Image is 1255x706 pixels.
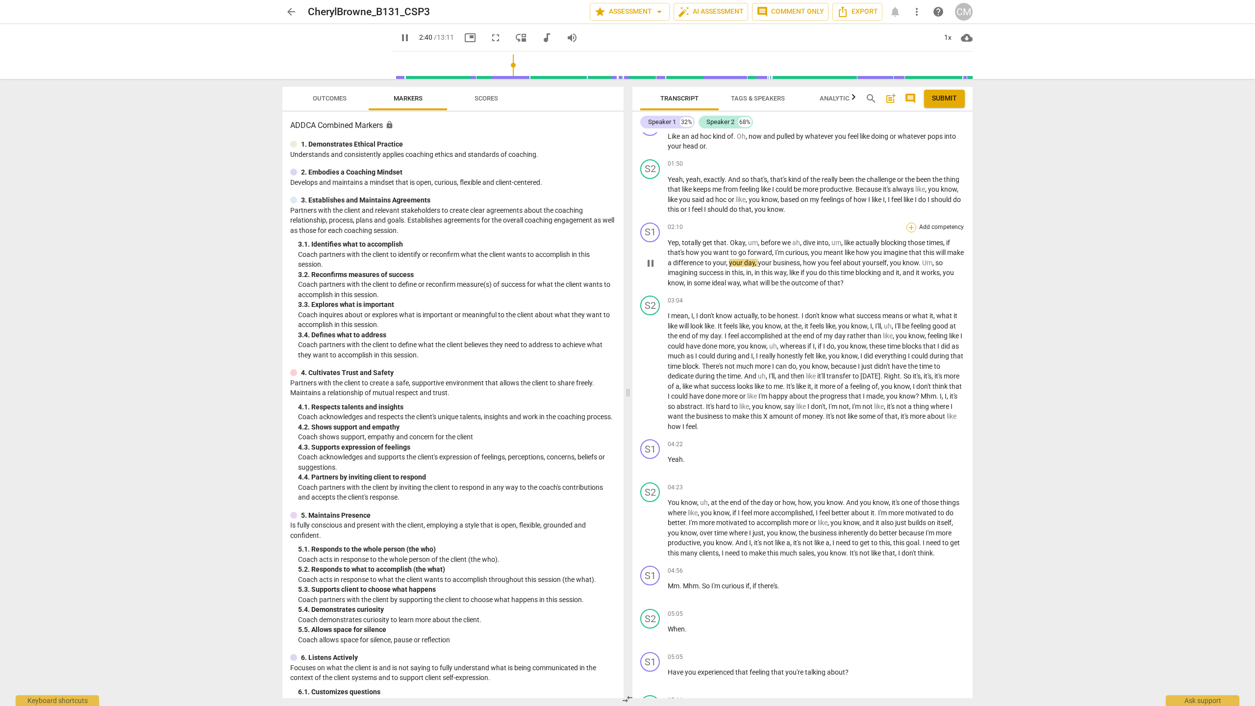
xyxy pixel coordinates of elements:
[868,196,872,203] span: I
[703,176,725,183] span: exactly
[810,176,822,183] span: the
[745,239,748,247] span: ,
[706,196,715,203] span: ad
[679,196,692,203] span: you
[931,196,953,203] span: should
[900,269,903,277] span: ,
[594,6,606,18] span: star
[892,185,915,193] span: always
[692,196,706,203] span: said
[640,296,660,315] div: Change speaker
[819,269,828,277] span: do
[512,29,530,47] button: View player as separate pane
[680,205,688,213] span: or
[772,185,776,193] span: I
[887,259,890,267] span: ,
[727,239,730,247] span: .
[487,29,504,47] button: Fullscreen
[703,239,714,247] span: get
[740,279,743,287] span: ,
[761,185,772,193] span: like
[742,176,751,183] span: so
[890,132,898,140] span: or
[846,196,853,203] span: of
[694,279,712,287] span: some
[668,259,673,267] span: a
[399,32,411,44] span: pause
[682,239,703,247] span: totally
[673,259,705,267] span: difference
[792,239,800,247] span: Filler word
[678,6,744,18] span: AI Assessment
[668,185,682,193] span: that
[298,270,616,280] div: 3. 2. Reconfirms measures of success
[800,259,803,267] span: ,
[541,32,552,44] span: audiotrack
[727,132,733,140] span: of
[755,259,758,267] span: ,
[461,29,479,47] button: Picture in picture
[855,176,867,183] span: the
[818,259,830,267] span: you
[843,259,862,267] span: about
[904,196,915,203] span: like
[738,249,748,256] span: go
[774,269,786,277] span: way
[928,185,941,193] span: you
[845,249,856,256] span: like
[706,117,734,127] div: Speaker 2
[771,279,780,287] span: be
[776,185,794,193] span: could
[835,132,848,140] span: you
[682,185,693,193] span: like
[929,3,947,21] a: Help
[743,279,760,287] span: what
[754,205,767,213] span: you
[726,259,729,267] span: ,
[820,95,853,102] span: Analytics
[714,239,727,247] span: that
[763,132,777,140] span: and
[668,239,679,247] span: Yep
[738,117,752,127] div: 68%
[752,269,754,277] span: ,
[915,196,918,203] span: I
[957,185,958,193] span: ,
[668,196,679,203] span: like
[761,239,782,247] span: before
[394,95,423,102] span: Markers
[806,269,819,277] span: you
[872,196,883,203] span: like
[824,249,845,256] span: meant
[924,90,965,107] button: Please Do Not Submit until your Assessment is Complete
[729,205,739,213] span: do
[883,91,899,106] button: Add summary
[748,249,772,256] span: forward
[713,259,726,267] span: your
[946,239,950,247] span: if
[885,93,897,104] span: post_add
[772,249,775,256] span: ,
[668,249,686,256] span: that's
[758,239,761,247] span: ,
[867,176,897,183] span: challenge
[736,196,746,203] span: Filler word
[831,239,841,247] span: Filler word
[783,205,785,213] span: .
[594,6,665,18] span: Assessment
[881,239,908,247] span: blocking
[811,249,824,256] span: you
[921,269,940,277] span: works
[828,269,841,277] span: this
[712,185,723,193] span: me
[871,249,883,256] span: you
[16,695,99,706] div: Keyboard shortcuts
[668,279,684,287] span: know
[728,196,736,203] span: or
[298,279,616,300] p: Coach partners with the client to define or reconfirm measure(s) of success for what the client w...
[749,196,761,203] span: you
[739,205,752,213] span: that
[712,279,728,287] span: ideal
[862,259,887,267] span: yourself
[828,239,831,247] span: ,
